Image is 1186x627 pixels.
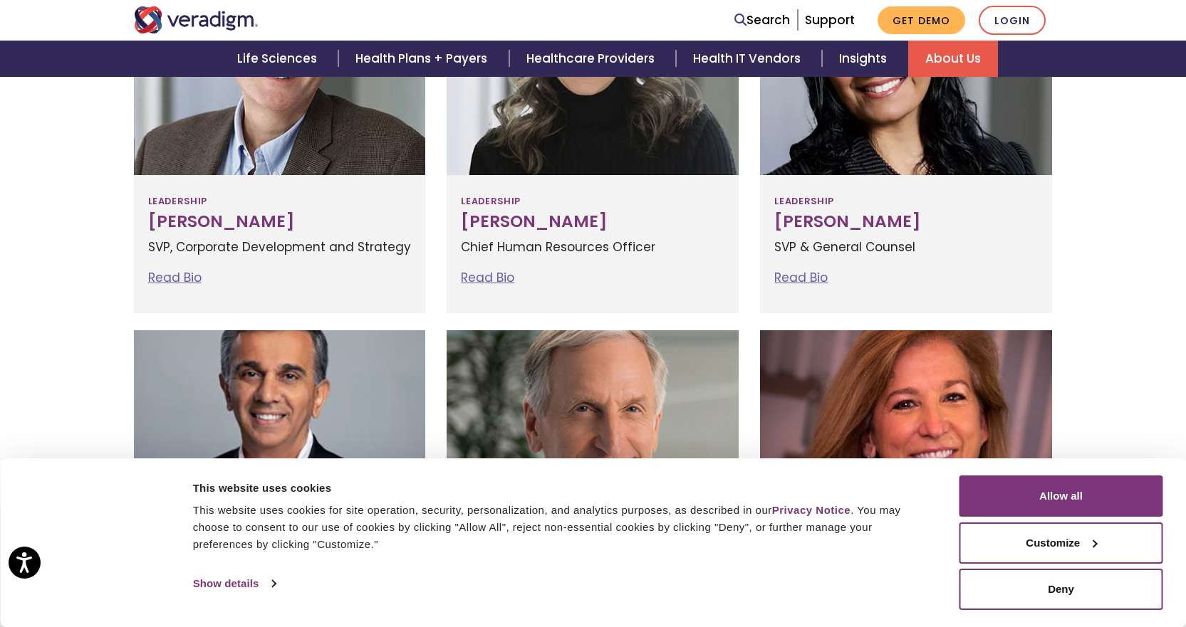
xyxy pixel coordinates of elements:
h3: [PERSON_NAME] [774,212,1038,232]
a: Search [734,11,790,30]
p: SVP, Corporate Development and Strategy [148,238,412,257]
a: Support [805,11,855,28]
div: This website uses cookies for site operation, security, personalization, and analytics purposes, ... [193,502,927,553]
p: SVP & General Counsel [774,238,1038,257]
a: Read Bio [148,269,202,286]
p: Chief Human Resources Officer [461,238,724,257]
span: Leadership [461,189,520,212]
a: Privacy Notice [772,504,851,516]
img: Veradigm logo [134,6,259,33]
a: Life Sciences [220,41,338,77]
a: About Us [908,41,998,77]
a: Read Bio [461,269,514,286]
span: Leadership [774,189,833,212]
a: Health IT Vendors [676,41,822,77]
button: Allow all [959,475,1163,517]
h3: [PERSON_NAME] [461,212,724,232]
span: Leadership [148,189,207,212]
a: Get Demo [878,6,965,34]
a: Login [979,6,1046,35]
button: Customize [959,522,1163,564]
h3: [PERSON_NAME] [148,212,412,232]
a: Healthcare Providers [509,41,676,77]
a: Insights [822,41,908,77]
div: This website uses cookies [193,480,927,497]
a: Read Bio [774,269,828,286]
a: Health Plans + Payers [338,41,509,77]
iframe: Drift Chat Widget [912,525,1169,610]
a: Show details [193,573,276,594]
